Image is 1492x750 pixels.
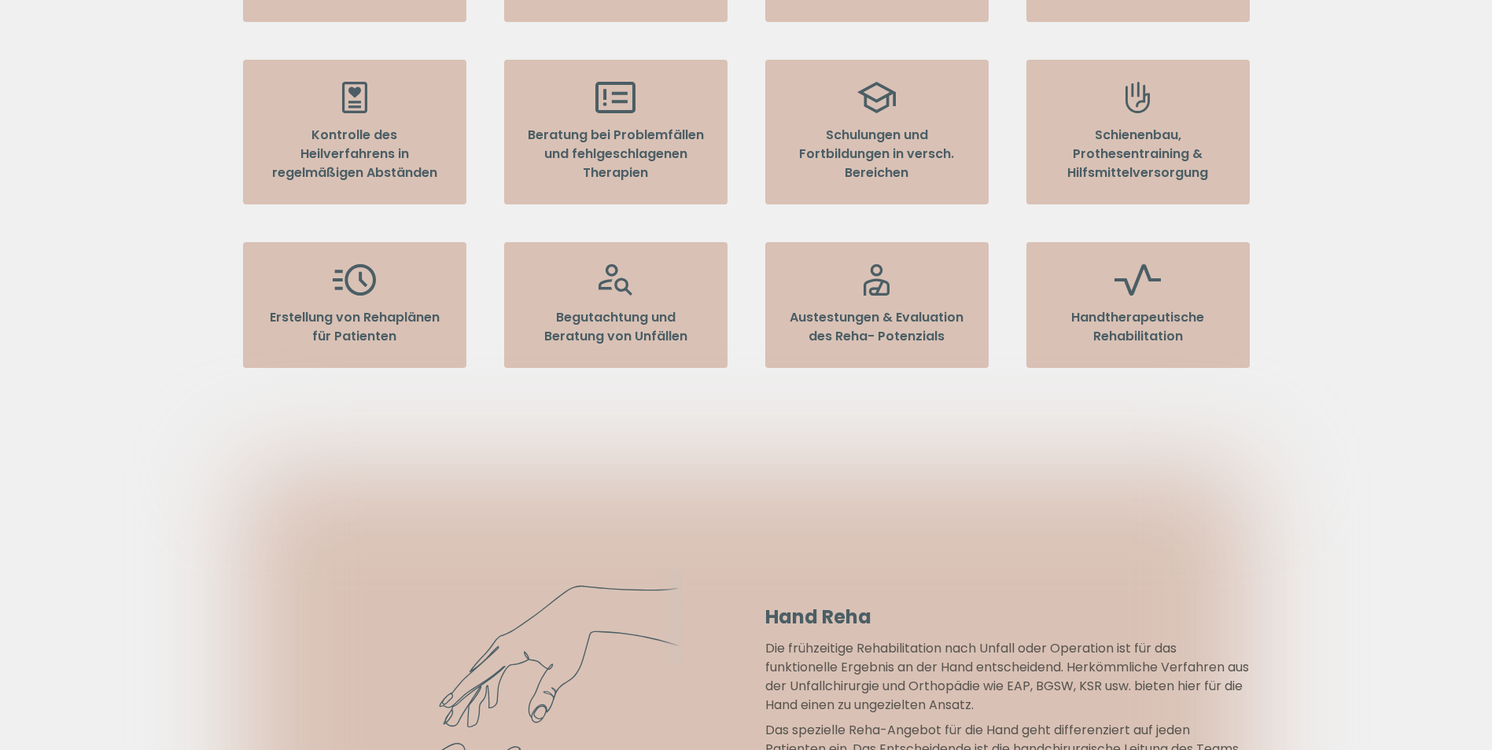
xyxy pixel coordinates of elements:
[787,126,967,182] p: Schulungen und Fortbildungen in versch. Bereichen
[1048,126,1228,182] p: Schienenbau, Prothesentraining & Hilfsmittelversorgung
[265,308,444,346] p: Erstellung von Rehaplänen für Patienten
[787,308,967,346] p: Austestungen & Evaluation des Reha- Potenzials
[765,639,1250,715] p: Die frühzeitige Rehabilitation nach Unfall oder Operation ist für das funktionelle Ergebnis an de...
[1048,308,1228,346] p: Handtherapeutische Rehabilitation
[765,605,1250,630] h3: Hand Reha
[526,308,705,346] p: Begutachtung und Beratung von Unfällen
[265,126,444,182] p: Kontrolle des Heilverfahrens in regelmäßigen Abständen
[526,126,705,182] p: Beratung bei Problemfällen und fehlgeschlagenen Therapien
